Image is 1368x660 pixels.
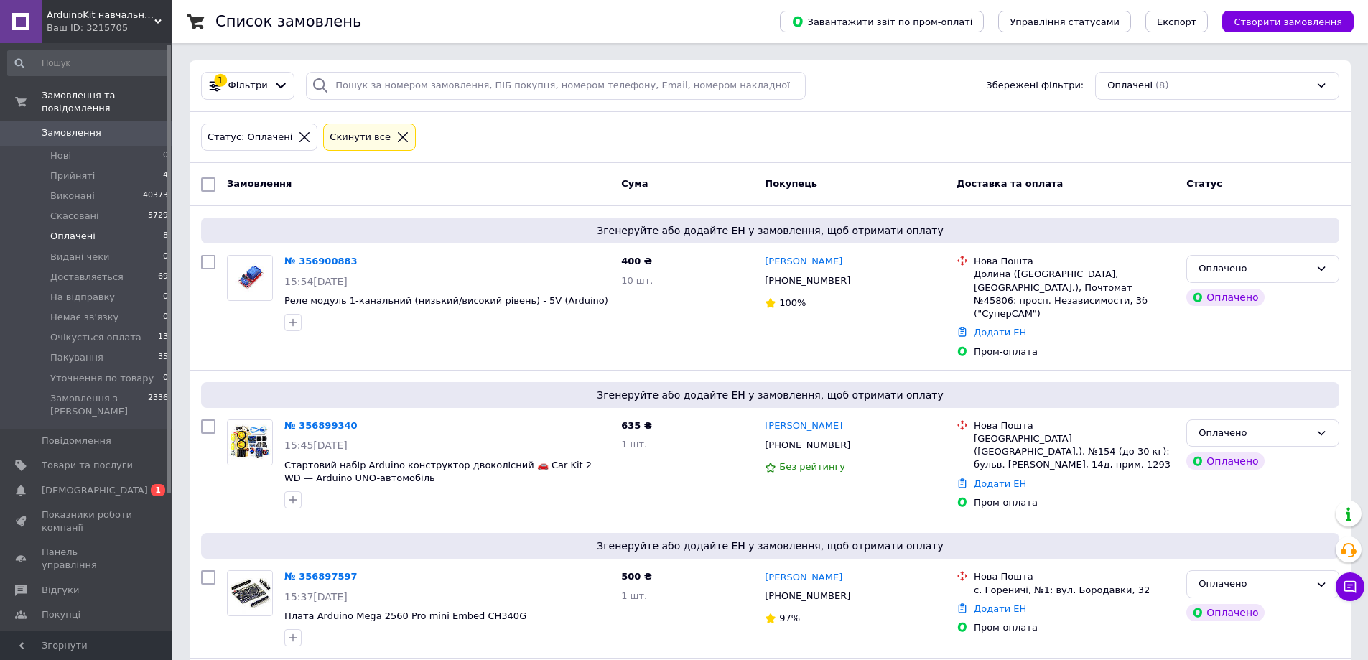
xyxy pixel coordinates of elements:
div: Нова Пошта [974,419,1175,432]
span: 0 [163,149,168,162]
span: 0 [163,311,168,324]
a: № 356900883 [284,256,358,266]
span: Доставка та оплата [957,178,1063,189]
span: Cума [621,178,648,189]
span: 0 [163,372,168,385]
span: Збережені фільтри: [986,79,1084,93]
span: 15:54[DATE] [284,276,348,287]
button: Створити замовлення [1222,11,1354,32]
span: 500 ₴ [621,571,652,582]
span: 1 шт. [621,439,647,450]
span: 8 [163,230,168,243]
span: Прийняті [50,169,95,182]
a: Фото товару [227,570,273,616]
div: Статус: Оплачені [205,130,295,145]
span: 5729 [148,210,168,223]
span: 69 [158,271,168,284]
span: 0 [163,291,168,304]
span: Очікується оплата [50,331,141,344]
div: Пром-оплата [974,621,1175,634]
span: [PHONE_NUMBER] [765,590,850,601]
h1: Список замовлень [215,13,361,30]
span: Без рейтингу [779,461,845,472]
a: [PERSON_NAME] [765,255,842,269]
a: [PERSON_NAME] [765,419,842,433]
span: Управління статусами [1010,17,1120,27]
a: № 356899340 [284,420,358,431]
span: 35 [158,351,168,364]
span: Нові [50,149,71,162]
div: Оплачено [1186,604,1264,621]
span: (8) [1155,80,1168,90]
span: Згенеруйте або додайте ЕН у замовлення, щоб отримати оплату [207,388,1334,402]
button: Завантажити звіт по пром-оплаті [780,11,984,32]
div: 1 [214,74,227,87]
span: Покупець [765,178,817,189]
span: Видані чеки [50,251,110,264]
span: 635 ₴ [621,420,652,431]
input: Пошук за номером замовлення, ПІБ покупця, номером телефону, Email, номером накладної [306,72,806,100]
span: ArduinoKit навчальні набори робототехніки [47,9,154,22]
a: [PERSON_NAME] [765,571,842,585]
a: Стартовий набір Arduino конструктор двоколісний 🚗 Car Kit 2 WD — Arduino UNO-автомобіль [284,460,592,484]
span: 0 [163,251,168,264]
span: Оплачені [1107,79,1153,93]
span: Замовлення [42,126,101,139]
a: Додати ЕН [974,603,1026,614]
div: [GEOGRAPHIC_DATA] ([GEOGRAPHIC_DATA].), №154 (до 30 кг): бульв. [PERSON_NAME], 14д, прим. 1293 [974,432,1175,472]
a: Плата Arduino Mega 2560 Pro mini Embed CH340G [284,610,526,621]
div: Оплачено [1199,261,1310,276]
button: Чат з покупцем [1336,572,1364,601]
span: Немає зв'язку [50,311,118,324]
span: 40373 [143,190,168,203]
span: Згенеруйте або додайте ЕН у замовлення, щоб отримати оплату [207,539,1334,553]
div: Оплачено [1199,426,1310,441]
span: Відгуки [42,584,79,597]
span: [PHONE_NUMBER] [765,440,850,450]
div: с. Гореничі, №1: вул. Бородавки, 32 [974,584,1175,597]
span: 1 [151,484,165,496]
input: Пошук [7,50,169,76]
button: Експорт [1145,11,1209,32]
span: Експорт [1157,17,1197,27]
span: Створити замовлення [1234,17,1342,27]
span: Товари та послуги [42,459,133,472]
span: Покупці [42,608,80,621]
span: 1 шт. [621,590,647,601]
span: Скасовані [50,210,99,223]
div: Пром-оплата [974,496,1175,509]
span: 13 [158,331,168,344]
span: Реле модуль 1-канальний (низький/високий рівень) - 5V (Arduino) [284,295,608,306]
span: 100% [779,297,806,308]
span: Пакування [50,351,103,364]
div: Cкинути все [327,130,394,145]
span: 2336 [148,392,168,418]
span: 15:37[DATE] [284,591,348,603]
div: Долина ([GEOGRAPHIC_DATA], [GEOGRAPHIC_DATA].), Почтомат №45806: просп. Независимости, 3б ("Супер... [974,268,1175,320]
span: Виконані [50,190,95,203]
span: Уточнення по товару [50,372,154,385]
span: 4 [163,169,168,182]
span: Показники роботи компанії [42,508,133,534]
span: Замовлення [227,178,292,189]
div: Пром-оплата [974,345,1175,358]
span: 97% [779,613,800,623]
span: 10 шт. [621,275,653,286]
a: Створити замовлення [1208,16,1354,27]
a: № 356897597 [284,571,358,582]
span: [PHONE_NUMBER] [765,275,850,286]
a: Фото товару [227,255,273,301]
span: Доставляється [50,271,124,284]
div: Оплачено [1199,577,1310,592]
span: Замовлення та повідомлення [42,89,172,115]
span: 15:45[DATE] [284,440,348,451]
span: Статус [1186,178,1222,189]
a: Додати ЕН [974,327,1026,338]
span: 400 ₴ [621,256,652,266]
span: Фільтри [228,79,268,93]
span: Завантажити звіт по пром-оплаті [791,15,972,28]
div: Оплачено [1186,452,1264,470]
a: Фото товару [227,419,273,465]
div: Нова Пошта [974,255,1175,268]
